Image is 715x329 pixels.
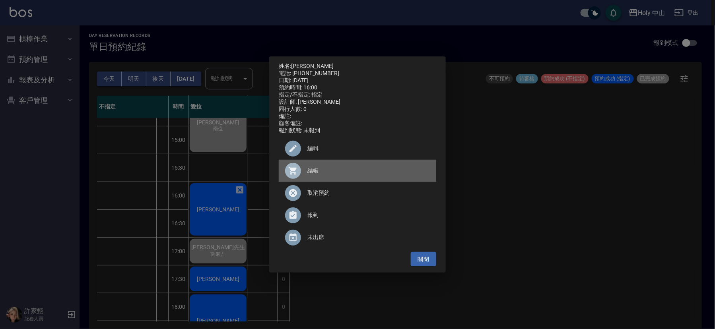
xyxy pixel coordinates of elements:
[279,182,436,204] div: 取消預約
[279,120,436,127] div: 顧客備註:
[291,63,334,69] a: [PERSON_NAME]
[279,226,436,249] div: 未出席
[279,84,436,91] div: 預約時間: 16:00
[279,77,436,84] div: 日期: [DATE]
[279,91,436,99] div: 指定/不指定: 指定
[411,252,436,267] button: 關閉
[279,70,436,77] div: 電話: [PHONE_NUMBER]
[279,113,436,120] div: 備註:
[307,189,430,197] span: 取消預約
[279,106,436,113] div: 同行人數: 0
[307,144,430,153] span: 編輯
[279,204,436,226] div: 報到
[307,166,430,175] span: 結帳
[279,63,436,70] p: 姓名:
[279,99,436,106] div: 設計師: [PERSON_NAME]
[279,137,436,160] div: 編輯
[279,160,436,182] a: 結帳
[307,233,430,242] span: 未出席
[307,211,430,219] span: 報到
[279,127,436,134] div: 報到狀態: 未報到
